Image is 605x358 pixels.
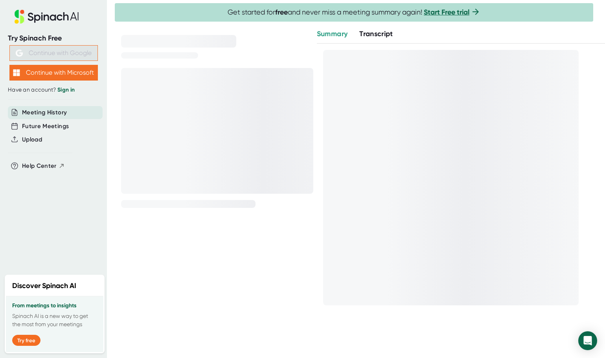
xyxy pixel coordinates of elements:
[22,135,42,144] button: Upload
[228,8,480,17] span: Get started for and never miss a meeting summary again!
[12,303,97,309] h3: From meetings to insights
[57,86,75,93] a: Sign in
[8,86,99,94] div: Have an account?
[12,281,76,291] h2: Discover Spinach AI
[424,8,469,17] a: Start Free trial
[275,8,288,17] b: free
[8,34,99,43] div: Try Spinach Free
[317,29,348,39] button: Summary
[22,162,57,171] span: Help Center
[9,45,98,61] button: Continue with Google
[359,29,393,38] span: Transcript
[317,29,348,38] span: Summary
[359,29,393,39] button: Transcript
[9,65,98,81] button: Continue with Microsoft
[578,331,597,350] div: Open Intercom Messenger
[22,162,65,171] button: Help Center
[16,50,23,57] img: Aehbyd4JwY73AAAAAElFTkSuQmCC
[12,312,97,329] p: Spinach AI is a new way to get the most from your meetings
[22,108,67,117] button: Meeting History
[12,335,40,346] button: Try free
[22,122,69,131] button: Future Meetings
